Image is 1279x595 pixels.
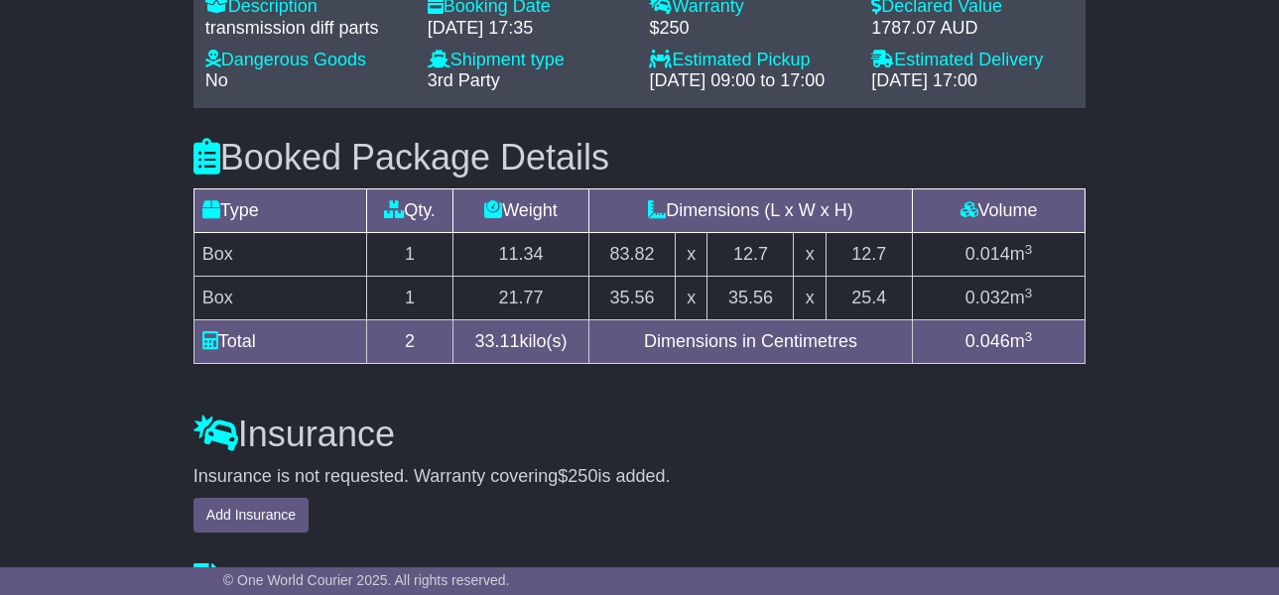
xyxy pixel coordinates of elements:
[193,466,1086,488] div: Insurance is not requested. Warranty covering is added.
[826,233,912,277] td: 12.7
[649,18,851,40] div: $250
[453,320,589,364] td: kilo(s)
[588,320,912,364] td: Dimensions in Centimetres
[871,70,1074,92] div: [DATE] 17:00
[205,70,228,90] span: No
[367,189,453,233] td: Qty.
[205,50,408,71] div: Dangerous Goods
[965,331,1010,351] span: 0.046
[912,320,1085,364] td: m
[475,331,520,351] span: 33.11
[794,233,826,277] td: x
[588,189,912,233] td: Dimensions (L x W x H)
[193,138,1086,178] h3: Booked Package Details
[649,70,851,92] div: [DATE] 09:00 to 17:00
[965,244,1010,264] span: 0.014
[193,189,366,233] td: Type
[223,572,510,588] span: © One World Courier 2025. All rights reserved.
[453,189,589,233] td: Weight
[367,277,453,320] td: 1
[453,233,589,277] td: 11.34
[707,277,794,320] td: 35.56
[965,288,1010,307] span: 0.032
[676,233,707,277] td: x
[367,233,453,277] td: 1
[588,277,675,320] td: 35.56
[588,233,675,277] td: 83.82
[205,18,408,40] div: transmission diff parts
[912,233,1085,277] td: m
[558,466,597,486] span: $250
[649,50,851,71] div: Estimated Pickup
[707,233,794,277] td: 12.7
[428,70,500,90] span: 3rd Party
[676,277,707,320] td: x
[912,277,1085,320] td: m
[193,320,366,364] td: Total
[193,233,366,277] td: Box
[367,320,453,364] td: 2
[1025,286,1033,300] sup: 3
[826,277,912,320] td: 25.4
[193,277,366,320] td: Box
[1025,329,1033,344] sup: 3
[871,18,1074,40] div: 1787.07 AUD
[794,277,826,320] td: x
[193,415,1086,454] h3: Insurance
[453,277,589,320] td: 21.77
[428,18,630,40] div: [DATE] 17:35
[871,50,1074,71] div: Estimated Delivery
[193,498,309,533] button: Add Insurance
[912,189,1085,233] td: Volume
[428,50,630,71] div: Shipment type
[1025,242,1033,257] sup: 3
